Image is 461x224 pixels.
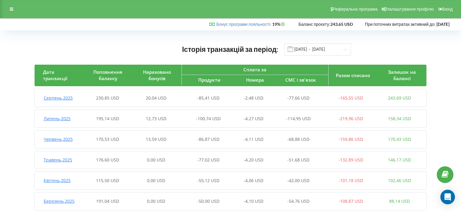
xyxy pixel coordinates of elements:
span: -108,87 USD [339,198,363,204]
span: Поповнення балансу [93,69,122,81]
span: -165,55 USD [339,95,363,101]
span: 0,00 USD [147,157,165,163]
span: : [216,22,271,27]
span: 146,17 USD [388,157,411,163]
span: 243,69 USD [388,95,411,101]
span: -50,00 USD [197,198,219,204]
span: 230,85 USD [96,95,119,101]
span: Номера [246,77,264,83]
span: 195,14 USD [96,116,119,121]
span: -4,27 USD [244,116,263,121]
span: -4,06 USD [244,178,263,183]
span: 0,00 USD [147,198,165,204]
span: 170,53 USD [96,136,119,142]
span: 20,04 USD [146,95,166,101]
span: 13,59 USD [146,136,166,142]
span: -54,76 USD [287,198,309,204]
span: -100,74 USD [196,116,221,121]
span: Налаштування профілю [386,7,434,12]
span: -42,00 USD [287,178,309,183]
span: Квітень , 2025 [44,178,71,183]
span: 0,00 USD [147,178,165,183]
span: 176,60 USD [96,157,119,163]
span: -4,20 USD [244,157,263,163]
span: Разом списано [336,72,370,78]
span: Серпень , 2025 [44,95,73,101]
span: Липень , 2025 [44,116,71,121]
span: Нараховано бонусів [143,69,171,81]
span: -159,86 USD [339,136,363,142]
span: -2,48 USD [244,95,263,101]
span: Залишок на балансі [388,69,416,81]
span: -114,95 USD [286,116,311,121]
span: -55,12 USD [197,178,219,183]
span: -101,18 USD [339,178,363,183]
span: Реферальна програма [333,7,378,12]
span: 115,50 USD [96,178,119,183]
span: Червень , 2025 [44,136,73,142]
span: Березень , 2025 [44,198,75,204]
span: Баланс проєкту: [299,22,330,27]
span: При поточних витратах активний до: [365,22,436,27]
span: СМС і зв'язок [285,77,316,83]
span: -85,41 USD [197,95,219,101]
span: Сплата за [243,66,266,73]
div: Open Intercom Messenger [440,190,455,204]
span: 102,46 USD [388,178,411,183]
span: 170,43 USD [388,136,411,142]
span: 88,14 USD [389,198,410,204]
span: -68,88 USD [287,136,309,142]
span: -77,66 USD [287,95,309,101]
span: -132,89 USD [339,157,363,163]
span: -4,10 USD [244,198,263,204]
strong: 19% [272,22,286,27]
span: Історія транзакцій за період: [182,45,279,53]
span: 12,73 USD [146,116,166,121]
span: 158,34 USD [388,116,411,121]
strong: 243,65 USD [330,22,353,27]
span: -219,96 USD [339,116,363,121]
span: Дата транзакції [43,69,67,81]
span: -86,87 USD [197,136,219,142]
span: 191,04 USD [96,198,119,204]
a: Бонус програми лояльності [216,22,270,27]
span: Вихід [442,7,453,12]
span: -77,02 USD [197,157,219,163]
strong: [DATE] [436,22,449,27]
span: -51,68 USD [287,157,309,163]
span: Продукти [198,77,220,83]
span: -4,11 USD [244,136,263,142]
span: Травень , 2025 [44,157,72,163]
